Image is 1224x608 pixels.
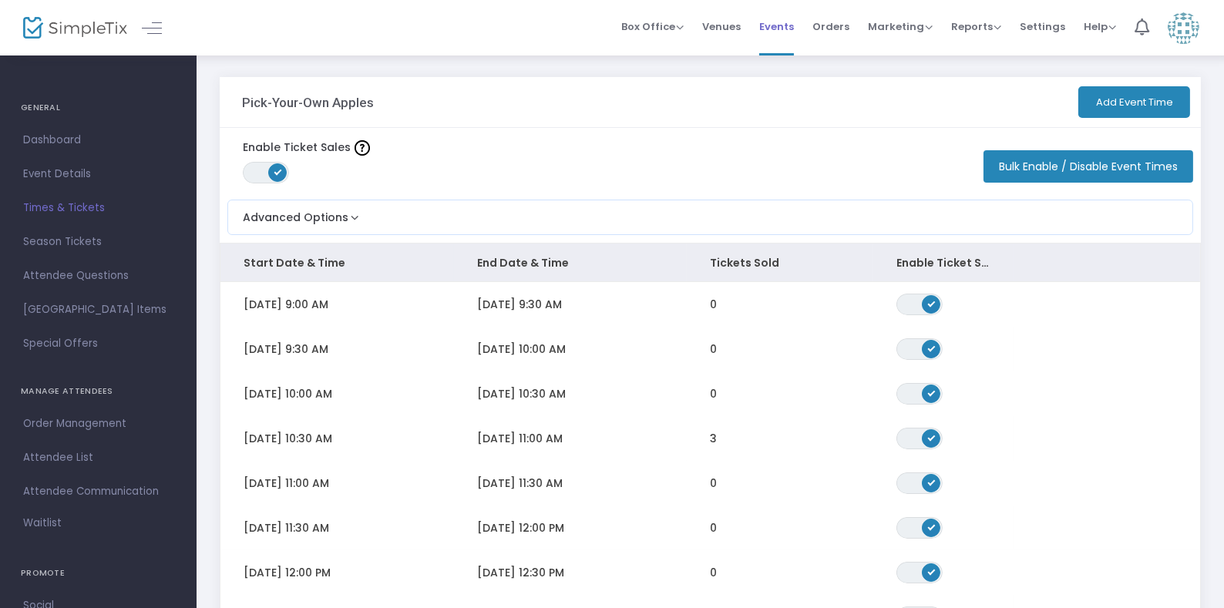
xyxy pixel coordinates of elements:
[477,475,563,491] span: [DATE] 11:30 AM
[984,150,1193,183] button: Bulk Enable / Disable Event Times
[477,341,566,357] span: [DATE] 10:00 AM
[244,520,329,536] span: [DATE] 11:30 AM
[477,386,566,401] span: [DATE] 10:30 AM
[812,7,849,46] span: Orders
[1020,7,1065,46] span: Settings
[477,565,564,580] span: [DATE] 12:30 PM
[454,244,688,282] th: End Date & Time
[759,7,794,46] span: Events
[243,139,370,156] label: Enable Ticket Sales
[23,198,173,218] span: Times & Tickets
[23,516,62,531] span: Waitlist
[873,244,1014,282] th: Enable Ticket Sales
[928,567,936,575] span: ON
[244,565,331,580] span: [DATE] 12:00 PM
[242,95,374,110] h3: Pick-Your-Own Apples
[228,200,362,226] button: Advanced Options
[621,19,684,34] span: Box Office
[710,565,717,580] span: 0
[23,232,173,252] span: Season Tickets
[477,520,564,536] span: [DATE] 12:00 PM
[274,168,282,176] span: ON
[21,558,176,589] h4: PROMOTE
[21,92,176,123] h4: GENERAL
[220,244,454,282] th: Start Date & Time
[868,19,933,34] span: Marketing
[23,130,173,150] span: Dashboard
[1078,86,1190,118] button: Add Event Time
[23,164,173,184] span: Event Details
[477,431,563,446] span: [DATE] 11:00 AM
[710,297,717,312] span: 0
[477,297,562,312] span: [DATE] 9:30 AM
[23,448,173,468] span: Attendee List
[23,266,173,286] span: Attendee Questions
[928,388,936,396] span: ON
[23,482,173,502] span: Attendee Communication
[710,431,717,446] span: 3
[928,522,936,530] span: ON
[244,431,332,446] span: [DATE] 10:30 AM
[702,7,741,46] span: Venues
[928,299,936,307] span: ON
[710,341,717,357] span: 0
[244,341,328,357] span: [DATE] 9:30 AM
[710,475,717,491] span: 0
[687,244,873,282] th: Tickets Sold
[928,433,936,441] span: ON
[355,140,370,156] img: question-mark
[928,478,936,485] span: ON
[244,386,332,401] span: [DATE] 10:00 AM
[244,475,329,491] span: [DATE] 11:00 AM
[1084,19,1116,34] span: Help
[23,334,173,354] span: Special Offers
[21,376,176,407] h4: MANAGE ATTENDEES
[710,520,717,536] span: 0
[710,386,717,401] span: 0
[951,19,1001,34] span: Reports
[928,344,936,351] span: ON
[23,414,173,434] span: Order Management
[244,297,328,312] span: [DATE] 9:00 AM
[23,300,173,320] span: [GEOGRAPHIC_DATA] Items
